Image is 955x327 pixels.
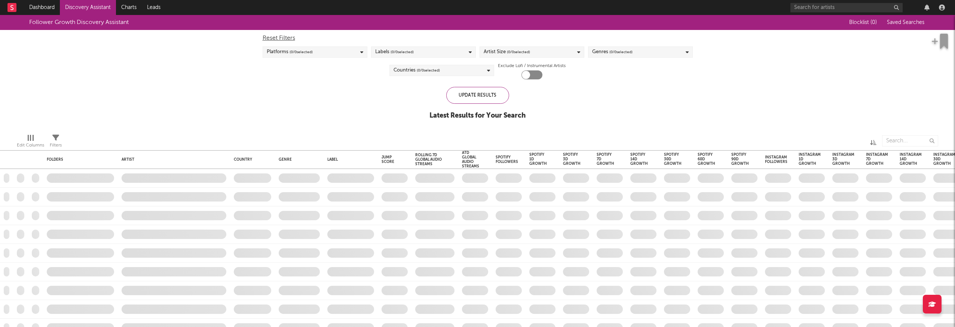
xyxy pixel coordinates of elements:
div: Follower Growth Discovery Assistant [29,18,129,27]
span: ( 0 / 0 selected) [290,48,313,57]
div: Instagram 3D Growth [832,152,854,166]
div: Instagram 7D Growth [866,152,888,166]
span: Blocklist [849,20,877,25]
div: Folders [47,157,103,162]
span: ( 0 ) [870,20,877,25]
div: Spotify 7D Growth [597,152,614,166]
div: Genres [592,48,633,57]
div: Spotify 90D Growth [731,152,749,166]
span: Saved Searches [887,20,926,25]
span: ( 0 / 0 selected) [609,48,633,57]
div: ATD Global Audio Streams [462,151,479,169]
div: Instagram 14D Growth [900,152,922,166]
div: Instagram Followers [765,155,787,164]
div: Spotify Followers [496,155,518,164]
div: Rolling 7D Global Audio Streams [415,153,443,166]
div: Edit Columns [17,141,44,150]
div: Spotify 3D Growth [563,152,581,166]
div: Filters [50,141,62,150]
div: Reset Filters [263,34,693,43]
input: Search for artists [790,3,903,12]
div: Genre [279,157,316,162]
div: Label [327,157,370,162]
button: Saved Searches [885,19,926,25]
div: Latest Results for Your Search [429,111,526,120]
div: Spotify 14D Growth [630,152,648,166]
div: Platforms [267,48,313,57]
div: Instagram 1D Growth [799,152,821,166]
span: ( 0 / 0 selected) [507,48,530,57]
span: ( 0 / 0 selected) [391,48,414,57]
div: Artist Size [484,48,530,57]
div: Edit Columns [17,131,44,153]
span: ( 0 / 0 selected) [417,66,440,75]
div: Spotify 30D Growth [664,152,682,166]
div: Labels [375,48,414,57]
div: Spotify 60D Growth [698,152,715,166]
div: Jump Score [382,155,397,164]
div: Countries [394,66,440,75]
div: Country [234,157,267,162]
input: Search... [882,135,938,146]
div: Spotify 1D Growth [529,152,547,166]
div: Filters [50,131,62,153]
div: Artist [122,157,223,162]
div: Update Results [446,87,509,104]
label: Exclude Lofi / Instrumental Artists [498,61,566,70]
